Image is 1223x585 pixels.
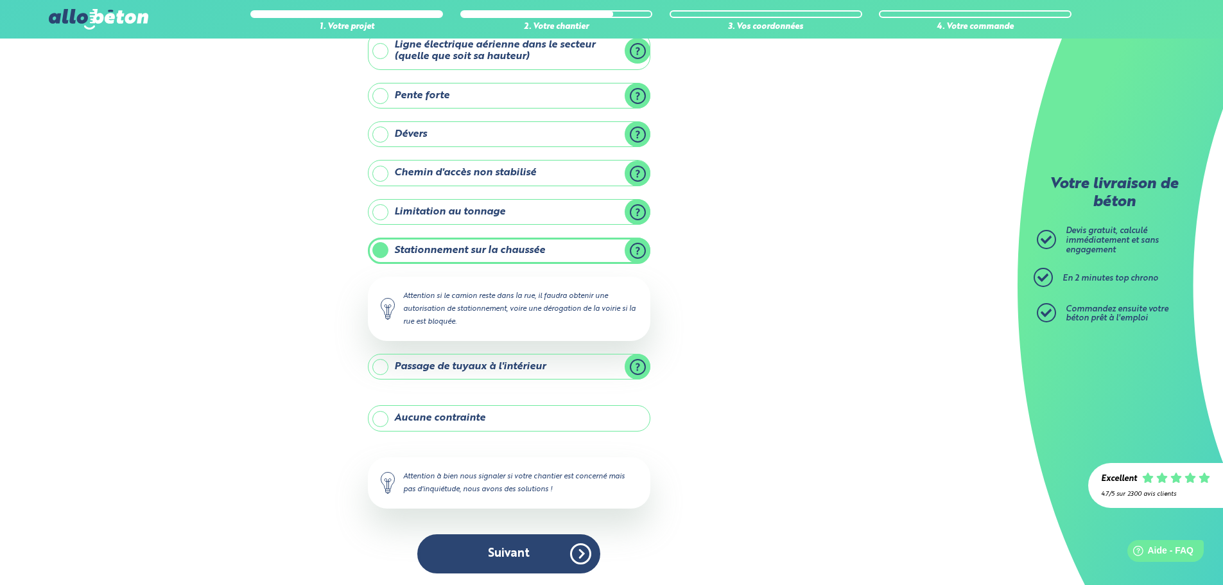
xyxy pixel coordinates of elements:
div: 4. Votre commande [879,22,1071,32]
div: 1. Votre projet [250,22,443,32]
span: En 2 minutes top chrono [1063,274,1158,283]
img: allobéton [49,9,148,30]
label: Stationnement sur la chaussée [368,238,650,263]
div: 2. Votre chantier [460,22,653,32]
label: Passage de tuyaux à l'intérieur [368,354,650,380]
p: Votre livraison de béton [1040,176,1188,211]
iframe: Help widget launcher [1109,535,1209,571]
button: Suivant [417,534,600,573]
span: Devis gratuit, calculé immédiatement et sans engagement [1066,227,1159,254]
label: Chemin d'accès non stabilisé [368,160,650,186]
div: Attention à bien nous signaler si votre chantier est concerné mais pas d'inquiétude, nous avons d... [368,457,650,509]
div: Excellent [1101,475,1137,484]
label: Aucune contrainte [368,405,650,431]
div: Attention si le camion reste dans la rue, il faudra obtenir une autorisation de stationnement, vo... [368,277,650,341]
span: Commandez ensuite votre béton prêt à l'emploi [1066,305,1168,323]
label: Dévers [368,121,650,147]
div: 3. Vos coordonnées [670,22,862,32]
label: Limitation au tonnage [368,199,650,225]
label: Ligne électrique aérienne dans le secteur (quelle que soit sa hauteur) [368,32,650,70]
div: 4.7/5 sur 2300 avis clients [1101,491,1210,498]
label: Pente forte [368,83,650,109]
